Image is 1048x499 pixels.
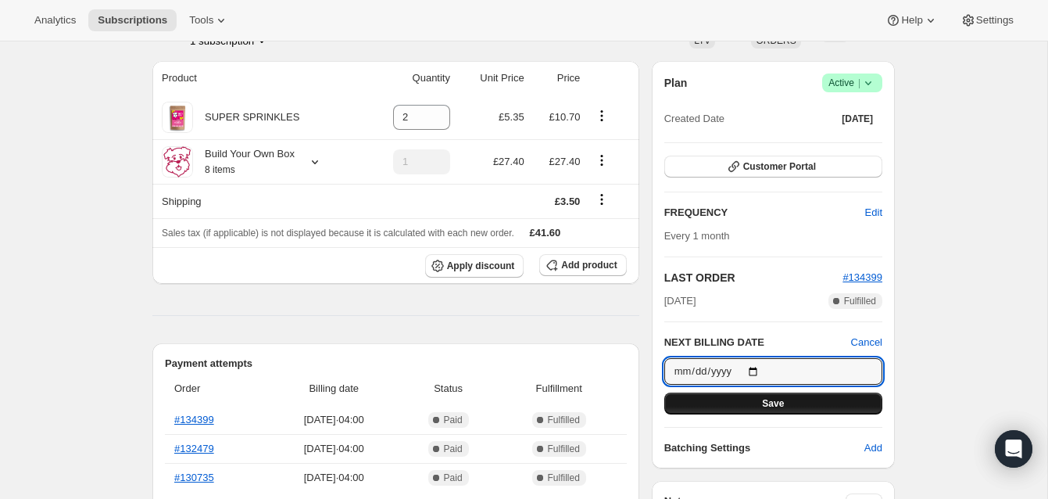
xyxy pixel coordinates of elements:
span: Billing date [272,381,395,397]
a: #132479 [174,443,214,454]
span: £10.70 [549,111,581,123]
span: Fulfilled [548,414,580,426]
h2: FREQUENCY [664,205,865,221]
button: Shipping actions [589,191,614,208]
span: Tools [189,14,213,27]
span: £5.35 [499,111,524,123]
div: SUPER SPRINKLES [193,109,299,125]
th: Shipping [152,184,363,218]
span: £27.40 [549,156,581,167]
span: Add product [561,259,617,271]
button: Product actions [589,152,614,169]
th: Order [165,372,267,406]
div: Build Your Own Box [193,146,295,178]
span: Fulfilled [548,443,580,455]
span: Customer Portal [743,160,816,173]
span: Every 1 month [664,230,730,242]
span: Paid [444,443,463,455]
button: Add [855,436,892,461]
button: #134399 [842,270,882,285]
span: [DATE] · 04:00 [272,470,395,486]
h6: Batching Settings [664,440,864,456]
a: #130735 [174,472,214,483]
span: Fulfilled [548,472,580,484]
span: Created Date [664,111,724,127]
span: Sales tax (if applicable) is not displayed because it is calculated with each new order. [162,228,514,239]
span: £27.40 [493,156,524,167]
button: Product actions [589,107,614,124]
button: Subscriptions [88,9,177,31]
a: #134399 [842,271,882,283]
h2: LAST ORDER [664,270,843,285]
span: £41.60 [530,227,561,239]
button: [DATE] [832,108,882,130]
button: Edit [856,200,892,225]
h2: Plan [664,75,688,91]
th: Quantity [363,61,455,95]
button: Help [876,9,947,31]
button: Cancel [851,335,882,350]
span: Subscriptions [98,14,167,27]
a: #134399 [174,414,214,425]
span: Apply discount [447,260,515,272]
button: Analytics [25,9,85,31]
span: [DATE] · 04:00 [272,441,395,457]
button: Tools [180,9,238,31]
h2: Payment attempts [165,356,627,372]
span: £3.50 [555,196,581,207]
span: Fulfilled [844,295,876,307]
button: Settings [951,9,1023,31]
th: Product [152,61,363,95]
span: Paid [444,414,463,426]
span: [DATE] [842,113,873,125]
span: Help [901,14,922,27]
th: Unit Price [455,61,529,95]
span: Analytics [34,14,76,27]
span: | [858,77,860,89]
span: Fulfillment [501,381,617,397]
button: Apply discount [425,254,524,278]
span: [DATE] [664,293,696,309]
h2: NEXT BILLING DATE [664,335,851,350]
span: Edit [865,205,882,221]
div: Open Intercom Messenger [995,430,1032,468]
button: Add product [539,254,626,276]
span: [DATE] · 04:00 [272,412,395,428]
span: Status [405,381,491,397]
span: Active [828,75,876,91]
span: Save [762,397,784,410]
span: Add [864,440,882,456]
span: Settings [976,14,1014,27]
button: Save [664,393,882,415]
th: Price [529,61,585,95]
small: 8 items [205,164,235,175]
button: Customer Portal [664,156,882,178]
span: Paid [444,472,463,484]
img: product img [162,102,193,133]
img: product img [162,146,193,178]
